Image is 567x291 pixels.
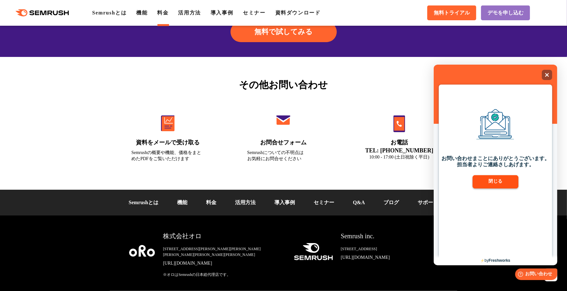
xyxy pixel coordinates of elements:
a: ブログ [383,200,399,205]
iframe: Help widget launcher [510,266,560,284]
div: TEL: [PHONE_NUMBER] [363,147,436,154]
a: 料金 [206,200,216,205]
a: 料金 [157,10,168,15]
div: Semrushについての不明点は お気軽にお問合せください [247,150,320,162]
div: お問合せフォーム [247,139,320,147]
div: ※オロはSemrushの日本総代理店です。 [163,272,283,277]
a: サポート [418,200,438,205]
a: [URL][DOMAIN_NAME] [341,254,438,261]
a: 導入事例 [274,200,295,205]
div: 10:00 - 17:00 (土日祝除く平日) [363,154,436,160]
div: [STREET_ADDRESS][PERSON_NAME][PERSON_NAME][PERSON_NAME][PERSON_NAME][PERSON_NAME] [163,246,283,258]
img: oro company [129,245,155,257]
div: 資料をメールで受け取る [131,139,204,147]
a: Semrushとは [129,200,158,205]
a: 活用方法 [178,10,201,15]
a: Q&A [353,200,365,205]
div: その他お問い合わせ [110,77,457,92]
a: 活用方法 [235,200,256,205]
div: 株式会社オロ [163,232,283,241]
a: 機能 [177,200,187,205]
span: 無料トライアル [434,10,470,16]
a: 無料で試してみる [231,22,337,42]
div: [STREET_ADDRESS] [341,246,438,252]
a: セミナー [243,10,265,15]
div: Semrushの概要や機能、価格をまとめたPDFをご覧いただけます [131,150,204,162]
div: お電話 [363,139,436,147]
a: [URL][DOMAIN_NAME] [163,260,283,267]
a: 導入事例 [211,10,233,15]
span: 無料で試してみる [254,27,313,37]
a: Semrushとは [92,10,127,15]
a: セミナー [314,200,334,205]
a: デモを申し込む [481,5,530,20]
a: 資料ダウンロード [275,10,321,15]
a: お問合せフォーム Semrushについての不明点はお気軽にお問合せください [234,102,334,170]
span: デモを申し込む [487,10,524,16]
a: 機能 [136,10,147,15]
a: 無料トライアル [427,5,476,20]
div: Semrush inc. [341,232,438,241]
a: 資料をメールで受け取る Semrushの概要や機能、価格をまとめたPDFをご覧いただけます [118,102,218,170]
iframe: Help widget [434,65,557,265]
